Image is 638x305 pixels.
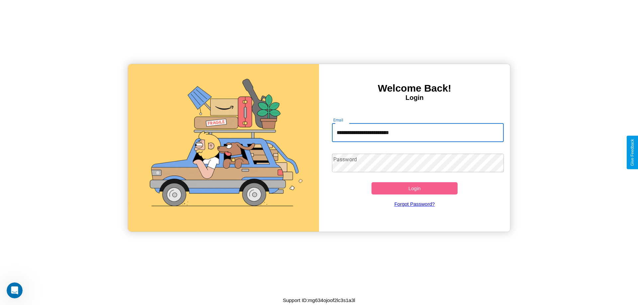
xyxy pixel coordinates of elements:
h4: Login [319,94,510,102]
div: Give Feedback [630,139,635,166]
p: Support ID: mg634ojoof2lc3s1a3l [283,296,355,305]
a: Forgot Password? [329,194,501,213]
label: Email [333,117,344,123]
button: Login [372,182,458,194]
iframe: Intercom live chat [7,282,23,298]
h3: Welcome Back! [319,83,510,94]
img: gif [128,64,319,232]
